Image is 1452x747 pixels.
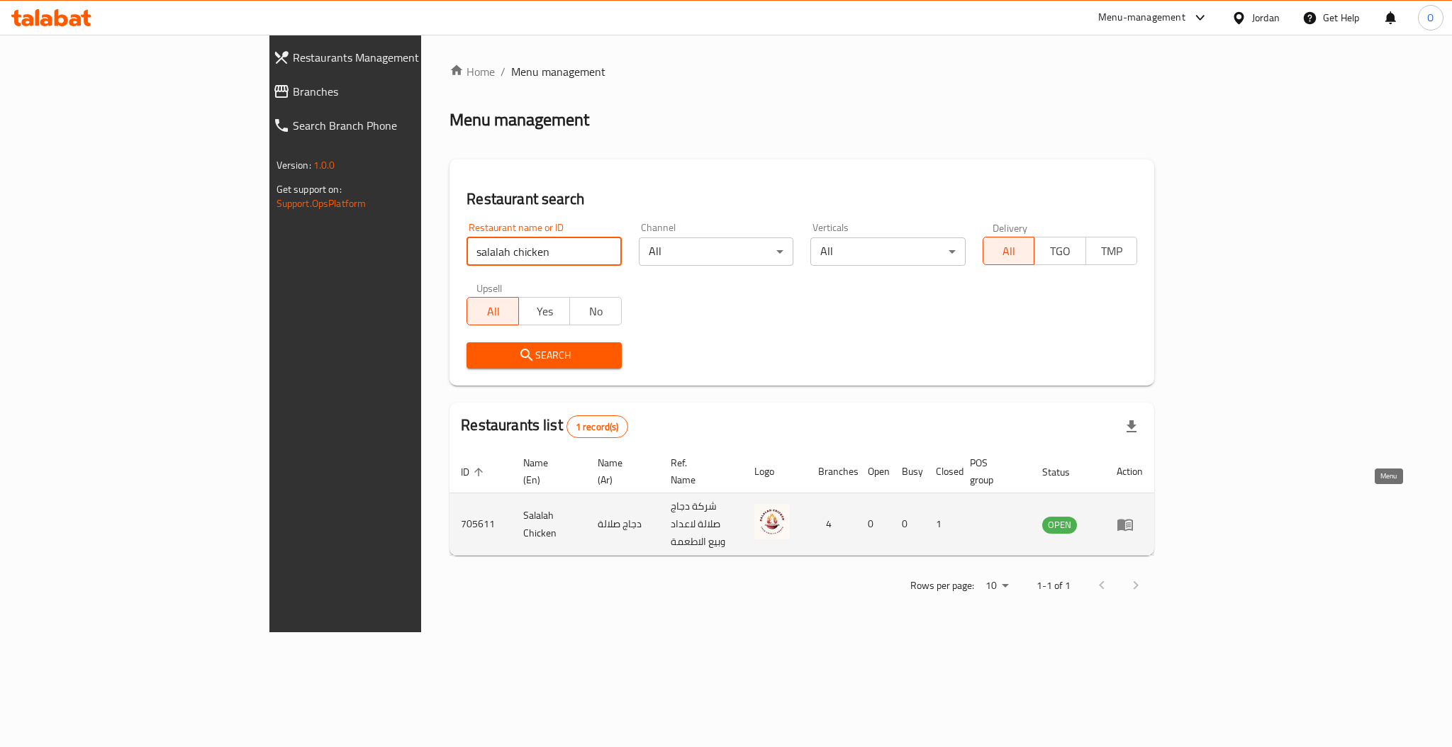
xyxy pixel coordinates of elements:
[743,450,807,493] th: Logo
[467,189,1137,210] h2: Restaurant search
[1252,10,1280,26] div: Jordan
[262,74,512,108] a: Branches
[512,493,586,556] td: Salalah Chicken
[449,108,589,131] h2: Menu management
[511,63,605,80] span: Menu management
[277,180,342,198] span: Get support on:
[983,237,1035,265] button: All
[890,450,925,493] th: Busy
[467,342,622,369] button: Search
[1098,9,1185,26] div: Menu-management
[671,454,726,488] span: Ref. Name
[1085,237,1138,265] button: TMP
[293,49,501,66] span: Restaurants Management
[910,577,974,595] p: Rows per page:
[449,63,1154,80] nav: breadcrumb
[1037,577,1071,595] p: 1-1 of 1
[1040,241,1080,262] span: TGO
[262,40,512,74] a: Restaurants Management
[807,493,856,556] td: 4
[569,297,622,325] button: No
[1105,450,1154,493] th: Action
[478,347,610,364] span: Search
[467,297,519,325] button: All
[461,464,488,481] span: ID
[566,415,628,438] div: Total records count
[925,450,959,493] th: Closed
[807,450,856,493] th: Branches
[1092,241,1132,262] span: TMP
[467,237,622,266] input: Search for restaurant name or ID..
[890,493,925,556] td: 0
[925,493,959,556] td: 1
[293,83,501,100] span: Branches
[989,241,1029,262] span: All
[856,493,890,556] td: 0
[449,450,1154,556] table: enhanced table
[277,156,311,174] span: Version:
[476,283,503,293] label: Upsell
[313,156,335,174] span: 1.0.0
[1042,464,1088,481] span: Status
[754,504,790,539] img: Salalah Chicken
[1042,517,1077,533] span: OPEN
[980,575,1014,597] div: Rows per page:
[970,454,1014,488] span: POS group
[293,117,501,134] span: Search Branch Phone
[518,297,571,325] button: Yes
[525,301,565,322] span: Yes
[567,420,627,434] span: 1 record(s)
[1115,410,1149,444] div: Export file
[277,194,367,213] a: Support.OpsPlatform
[810,237,966,266] div: All
[1034,237,1086,265] button: TGO
[461,415,627,438] h2: Restaurants list
[473,301,513,322] span: All
[856,450,890,493] th: Open
[1427,10,1434,26] span: O
[1042,517,1077,534] div: OPEN
[659,493,743,556] td: شركة دجاج صلالة لاعداد وبيع الاطعمة
[598,454,643,488] span: Name (Ar)
[576,301,616,322] span: No
[262,108,512,142] a: Search Branch Phone
[523,454,569,488] span: Name (En)
[639,237,794,266] div: All
[586,493,660,556] td: دجاج صلالة
[993,223,1028,232] label: Delivery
